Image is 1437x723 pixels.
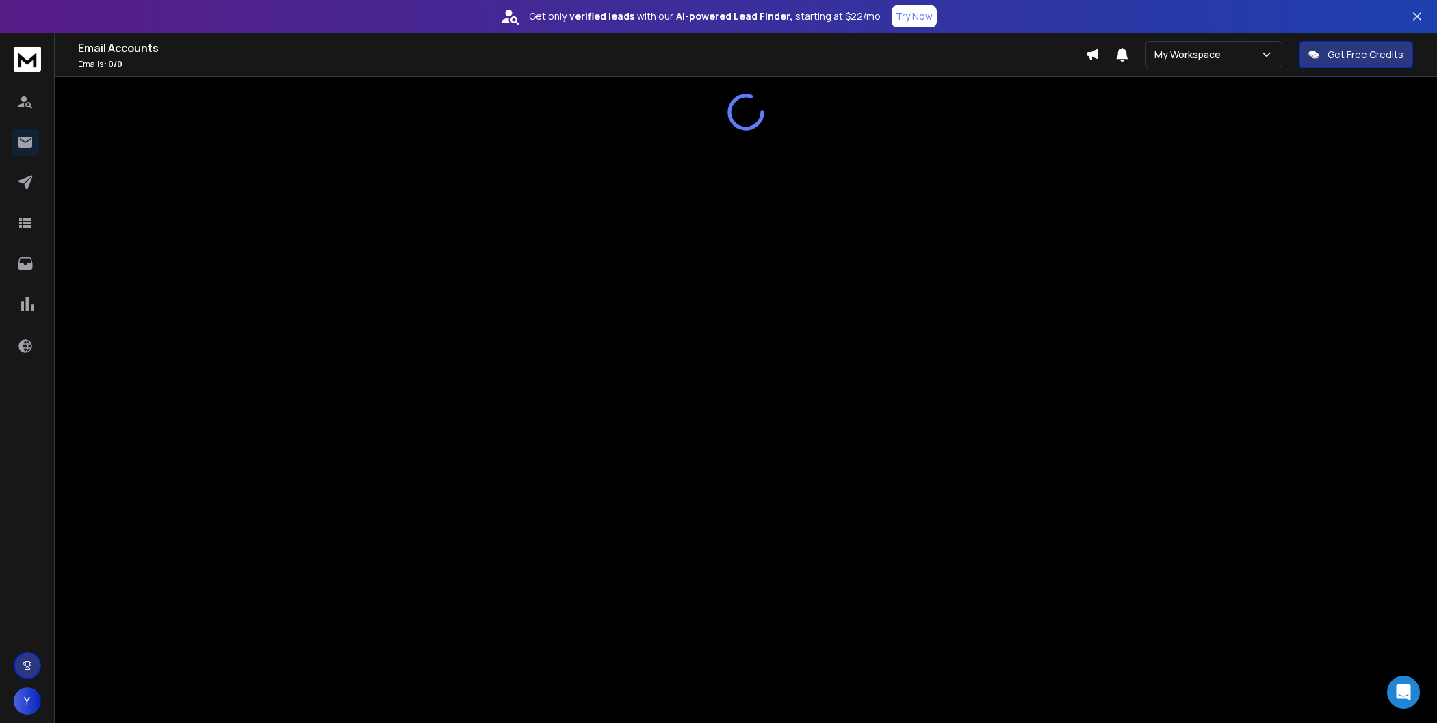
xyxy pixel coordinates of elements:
p: Try Now [896,10,933,23]
strong: AI-powered Lead Finder, [676,10,792,23]
button: Y [14,687,41,715]
strong: verified leads [569,10,634,23]
button: Try Now [892,5,937,27]
div: Open Intercom Messenger [1387,676,1420,709]
button: Get Free Credits [1299,41,1413,68]
p: Get only with our starting at $22/mo [529,10,881,23]
p: Emails : [78,59,1085,70]
h1: Email Accounts [78,40,1085,56]
img: logo [14,47,41,72]
p: Get Free Credits [1328,48,1403,62]
span: 0 / 0 [108,58,122,70]
p: My Workspace [1154,48,1226,62]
